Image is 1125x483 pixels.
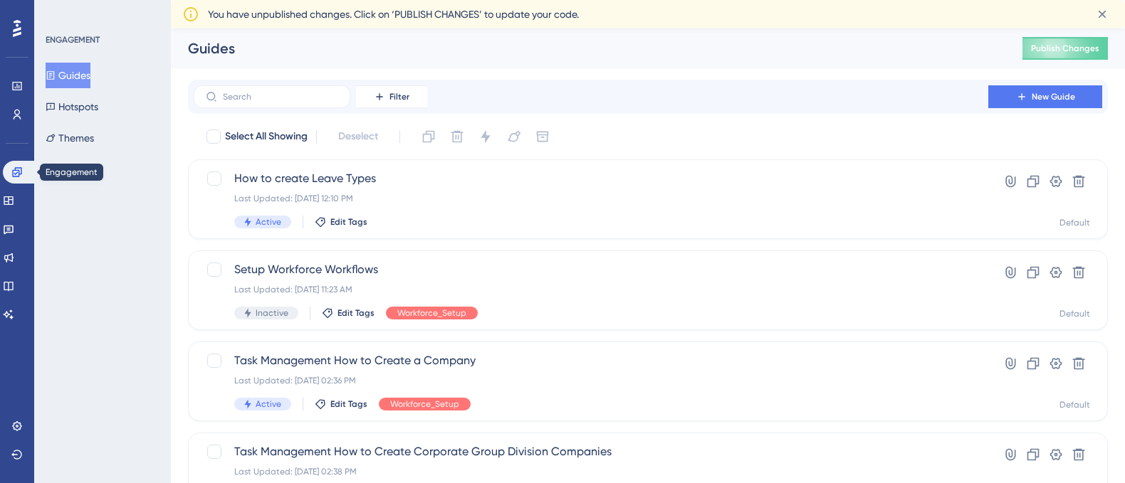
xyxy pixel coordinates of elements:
button: Filter [356,85,427,108]
span: Workforce_Setup [390,398,459,410]
span: You have unpublished changes. Click on ‘PUBLISH CHANGES’ to update your code. [208,6,579,23]
div: Guides [188,38,987,58]
div: Last Updated: [DATE] 02:38 PM [234,466,948,477]
button: Themes [46,125,94,151]
span: Edit Tags [330,216,367,228]
span: Task Management How to Create a Company [234,352,948,369]
button: Deselect [325,124,391,149]
button: Guides [46,63,90,88]
button: Edit Tags [315,398,367,410]
button: Edit Tags [322,307,375,319]
div: Default [1059,399,1090,410]
div: Last Updated: [DATE] 02:36 PM [234,375,948,386]
div: Default [1059,308,1090,319]
span: Publish Changes [1031,43,1099,54]
span: Setup Workforce Workflows [234,261,948,278]
span: Deselect [338,128,378,145]
div: ENGAGEMENT [46,34,100,46]
span: New Guide [1032,91,1075,102]
div: Last Updated: [DATE] 12:10 PM [234,193,948,204]
button: Hotspots [46,94,98,120]
button: New Guide [988,85,1102,108]
span: Inactive [256,307,288,319]
span: Task Management How to Create Corporate Group Division Companies [234,443,948,460]
button: Publish Changes [1022,37,1108,60]
div: Default [1059,217,1090,228]
span: Active [256,398,281,410]
div: Last Updated: [DATE] 11:23 AM [234,284,948,295]
span: Workforce_Setup [397,307,466,319]
span: Edit Tags [330,398,367,410]
span: Edit Tags [337,307,375,319]
input: Search [223,92,338,102]
button: Edit Tags [315,216,367,228]
span: Filter [389,91,409,102]
span: How to create Leave Types [234,170,948,187]
span: Active [256,216,281,228]
span: Select All Showing [225,128,308,145]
